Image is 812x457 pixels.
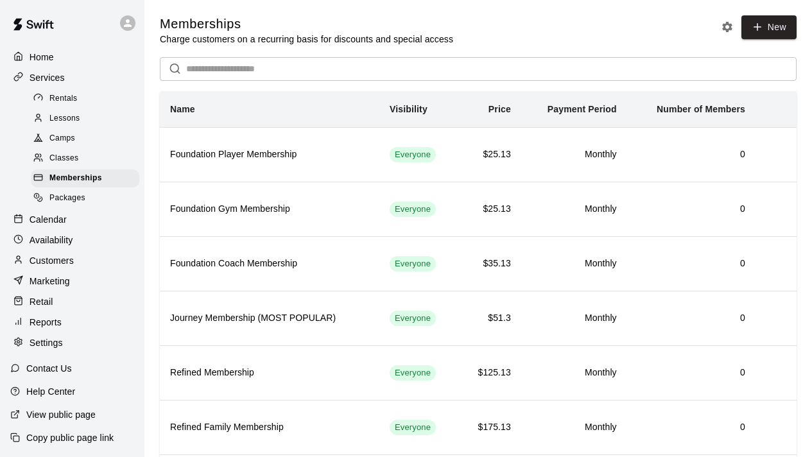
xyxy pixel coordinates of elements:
span: Packages [49,192,85,205]
p: Services [30,71,65,84]
h6: Monthly [531,202,617,216]
span: Everyone [390,422,436,434]
div: This membership is visible to all customers [390,365,436,381]
p: Copy public page link [26,431,114,444]
a: Reports [10,313,134,332]
a: Home [10,47,134,67]
h6: $35.13 [469,257,511,271]
a: Rentals [31,89,144,108]
span: Everyone [390,313,436,325]
span: Lessons [49,112,80,125]
span: Everyone [390,203,436,216]
div: Camps [31,130,139,148]
h6: $51.3 [469,311,511,325]
a: Camps [31,129,144,149]
div: Packages [31,189,139,207]
span: Memberships [49,172,102,185]
b: Visibility [390,104,428,114]
h6: Foundation Gym Membership [170,202,369,216]
h6: 0 [637,148,745,162]
h6: $175.13 [469,420,511,435]
p: Retail [30,295,53,308]
b: Price [488,104,511,114]
b: Payment Period [548,104,617,114]
b: Name [170,104,195,114]
h6: $25.13 [469,202,511,216]
div: This membership is visible to all customers [390,147,436,162]
div: This membership is visible to all customers [390,256,436,272]
p: Settings [30,336,63,349]
h6: Monthly [531,366,617,380]
span: Rentals [49,92,78,105]
p: Customers [30,254,74,267]
span: Classes [49,152,78,165]
a: Calendar [10,210,134,229]
h6: Refined Family Membership [170,420,369,435]
p: Calendar [30,213,67,226]
h6: 0 [637,257,745,271]
a: Marketing [10,272,134,291]
a: Customers [10,251,134,270]
a: New [741,15,797,39]
div: Rentals [31,90,139,108]
h6: Monthly [531,420,617,435]
h6: Foundation Player Membership [170,148,369,162]
h6: 0 [637,366,745,380]
a: Memberships [31,169,144,189]
p: Contact Us [26,362,72,375]
h6: 0 [637,311,745,325]
p: Marketing [30,275,70,288]
h6: Refined Membership [170,366,369,380]
h6: 0 [637,420,745,435]
p: Reports [30,316,62,329]
div: Memberships [31,169,139,187]
span: Everyone [390,367,436,379]
p: Help Center [26,385,75,398]
button: Memberships settings [718,17,737,37]
a: Lessons [31,108,144,128]
div: This membership is visible to all customers [390,202,436,217]
a: Packages [31,189,144,209]
a: Retail [10,292,134,311]
div: This membership is visible to all customers [390,311,436,326]
a: Services [10,68,134,87]
h6: Foundation Coach Membership [170,257,369,271]
h6: $125.13 [469,366,511,380]
div: Lessons [31,110,139,128]
span: Everyone [390,258,436,270]
a: Classes [31,149,144,169]
p: View public page [26,408,96,421]
h6: 0 [637,202,745,216]
h6: Journey Membership (MOST POPULAR) [170,311,369,325]
h6: Monthly [531,257,617,271]
div: Classes [31,150,139,168]
h5: Memberships [160,15,453,33]
div: This membership is visible to all customers [390,420,436,435]
span: Everyone [390,149,436,161]
a: Settings [10,333,134,352]
h6: $25.13 [469,148,511,162]
a: Availability [10,230,134,250]
p: Home [30,51,54,64]
p: Availability [30,234,73,246]
h6: Monthly [531,311,617,325]
h6: Monthly [531,148,617,162]
p: Charge customers on a recurring basis for discounts and special access [160,33,453,46]
b: Number of Members [657,104,745,114]
span: Camps [49,132,75,145]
